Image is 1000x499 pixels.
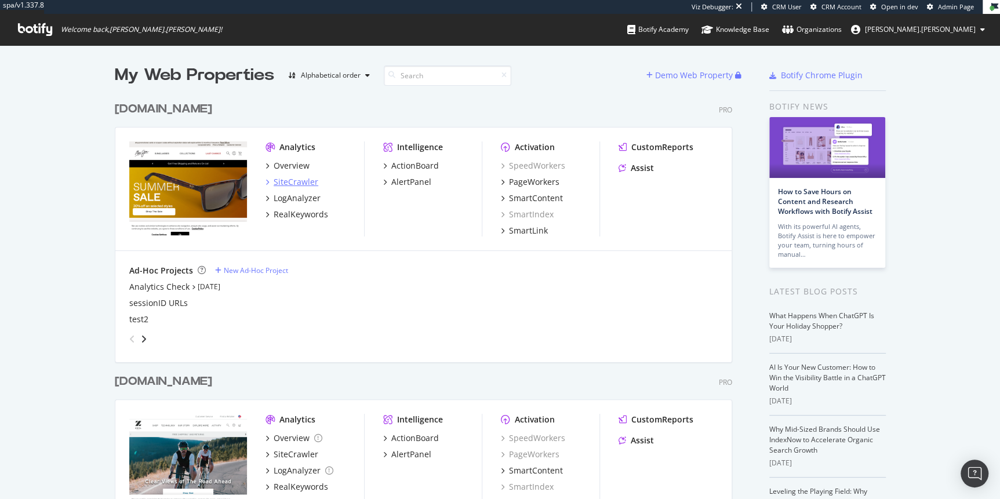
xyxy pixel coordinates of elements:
div: CustomReports [631,414,693,425]
span: CRM Account [821,2,861,11]
div: Knowledge Base [701,24,769,35]
a: Analytics Check [129,281,190,293]
div: Open Intercom Messenger [961,460,988,487]
a: ActionBoard [383,432,439,444]
a: New Ad-Hoc Project [215,265,288,275]
div: My Web Properties [115,64,274,87]
div: SiteCrawler [274,449,318,460]
a: RealKeywords [266,209,328,220]
a: Organizations [782,14,842,45]
div: PageWorkers [509,176,559,188]
span: jeffrey.louella [865,24,976,34]
div: Organizations [782,24,842,35]
div: Viz Debugger: [692,2,733,12]
a: ActionBoard [383,160,439,172]
span: CRM User [772,2,802,11]
a: SiteCrawler [266,449,318,460]
div: SiteCrawler [274,176,318,188]
a: SmartContent [501,465,563,476]
a: Knowledge Base [701,14,769,45]
div: RealKeywords [274,481,328,493]
button: Demo Web Property [646,66,735,85]
button: Alphabetical order [283,66,374,85]
a: CRM User [761,2,802,12]
a: SmartContent [501,192,563,204]
a: [DOMAIN_NAME] [115,373,217,390]
a: Why Mid-Sized Brands Should Use IndexNow to Accelerate Organic Search Growth [769,424,880,455]
a: Overview [266,432,322,444]
div: angle-left [125,330,140,348]
div: Alphabetical order [301,72,361,79]
a: LogAnalyzer [266,465,333,476]
div: Intelligence [397,414,443,425]
div: Activation [515,414,555,425]
a: [DOMAIN_NAME] [115,101,217,118]
a: AlertPanel [383,176,431,188]
div: SmartContent [509,192,563,204]
div: AlertPanel [391,176,431,188]
a: Admin Page [927,2,974,12]
div: LogAnalyzer [274,192,321,204]
a: sessionID URLs [129,297,188,309]
a: test2 [129,314,148,325]
div: Intelligence [397,141,443,153]
div: New Ad-Hoc Project [224,265,288,275]
div: Botify Academy [627,24,689,35]
span: Admin Page [938,2,974,11]
a: Open in dev [870,2,918,12]
div: Botify Chrome Plugin [781,70,863,81]
a: SpeedWorkers [501,160,565,172]
div: Pro [719,105,732,115]
a: Overview [266,160,310,172]
div: Ad-Hoc Projects [129,265,193,276]
div: Pro [719,377,732,387]
a: SmartIndex [501,209,554,220]
div: With its powerful AI agents, Botify Assist is here to empower your team, turning hours of manual… [778,222,877,259]
div: SmartContent [509,465,563,476]
a: CustomReports [619,414,693,425]
div: RealKeywords [274,209,328,220]
img: mauijim.com [129,141,247,235]
div: AlertPanel [391,449,431,460]
div: SmartLink [509,225,548,236]
a: What Happens When ChatGPT Is Your Holiday Shopper? [769,311,874,331]
div: angle-right [140,333,148,345]
a: CustomReports [619,141,693,153]
div: Overview [274,432,310,444]
div: ActionBoard [391,432,439,444]
a: SpeedWorkers [501,432,565,444]
div: Botify news [769,100,886,113]
a: How to Save Hours on Content and Research Workflows with Botify Assist [778,187,872,216]
div: Analytics [279,141,315,153]
a: AI Is Your New Customer: How to Win the Visibility Battle in a ChatGPT World [769,362,886,393]
a: Assist [619,162,654,174]
span: Open in dev [881,2,918,11]
input: Search [384,65,511,86]
span: Welcome back, [PERSON_NAME].[PERSON_NAME] ! [61,25,222,34]
a: SiteCrawler [266,176,318,188]
div: Activation [515,141,555,153]
div: [DATE] [769,396,886,406]
div: CustomReports [631,141,693,153]
img: How to Save Hours on Content and Research Workflows with Botify Assist [769,117,885,178]
a: SmartLink [501,225,548,236]
a: Demo Web Property [646,70,735,80]
a: PageWorkers [501,449,559,460]
a: Assist [619,435,654,446]
a: [DATE] [198,282,220,292]
div: [DOMAIN_NAME] [115,373,212,390]
div: LogAnalyzer [274,465,321,476]
div: Demo Web Property [655,70,733,81]
a: RealKeywords [266,481,328,493]
a: Botify Chrome Plugin [769,70,863,81]
a: Botify Academy [627,14,689,45]
button: [PERSON_NAME].[PERSON_NAME] [842,20,994,39]
div: SmartIndex [501,481,554,493]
